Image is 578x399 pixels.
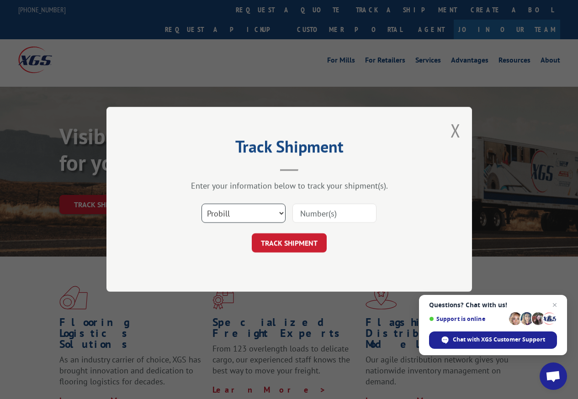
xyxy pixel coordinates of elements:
[429,301,557,309] span: Questions? Chat with us!
[292,204,376,223] input: Number(s)
[451,118,461,142] button: Close modal
[252,234,327,253] button: TRACK SHIPMENT
[453,336,545,344] span: Chat with XGS Customer Support
[429,331,557,349] div: Chat with XGS Customer Support
[549,299,560,310] span: Close chat
[152,181,426,191] div: Enter your information below to track your shipment(s).
[540,362,567,390] div: Open chat
[152,140,426,157] h2: Track Shipment
[429,315,506,322] span: Support is online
